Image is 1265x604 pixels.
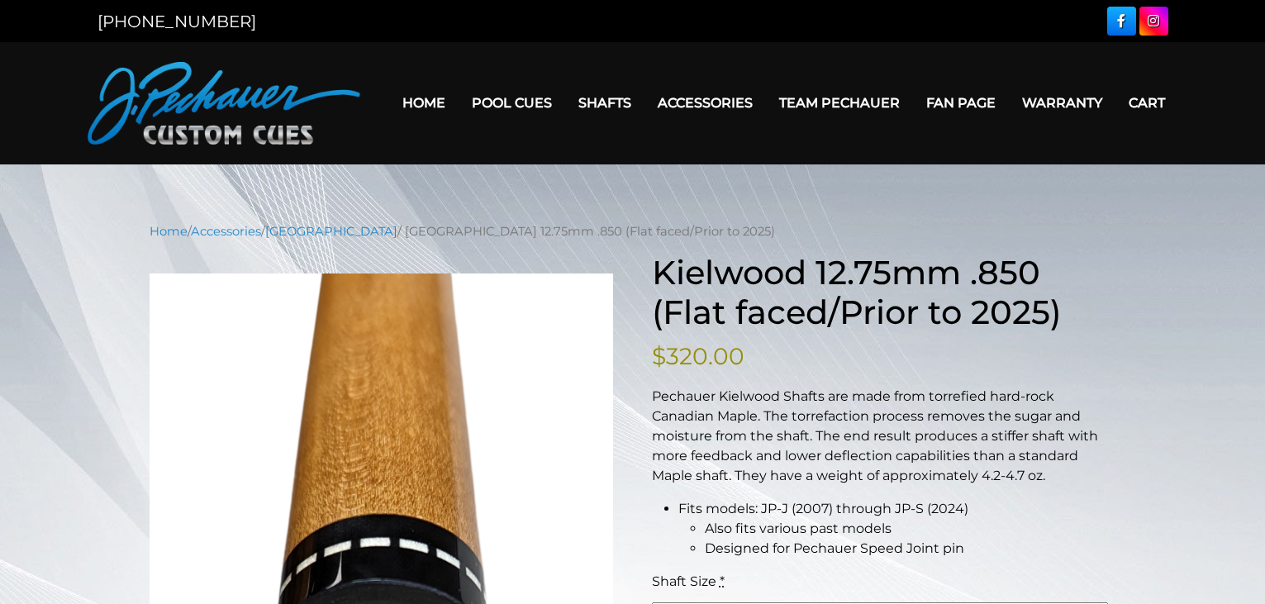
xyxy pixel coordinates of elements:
[97,12,256,31] a: [PHONE_NUMBER]
[389,82,459,124] a: Home
[150,224,188,239] a: Home
[1115,82,1178,124] a: Cart
[1009,82,1115,124] a: Warranty
[652,342,744,370] bdi: 320.00
[150,222,1116,240] nav: Breadcrumb
[265,224,397,239] a: [GEOGRAPHIC_DATA]
[678,499,1116,559] li: Fits models: JP-J (2007) through JP-S (2024)
[88,62,360,145] img: Pechauer Custom Cues
[652,573,716,589] span: Shaft Size
[652,253,1116,332] h1: Kielwood 12.75mm .850 (Flat faced/Prior to 2025)
[705,519,1116,539] li: Also fits various past models
[644,82,766,124] a: Accessories
[652,387,1116,486] p: Pechauer Kielwood Shafts are made from torrefied hard-rock Canadian Maple. The torrefaction proce...
[766,82,913,124] a: Team Pechauer
[913,82,1009,124] a: Fan Page
[720,573,725,589] abbr: required
[652,342,666,370] span: $
[191,224,261,239] a: Accessories
[705,539,1116,559] li: Designed for Pechauer Speed Joint pin
[459,82,565,124] a: Pool Cues
[565,82,644,124] a: Shafts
